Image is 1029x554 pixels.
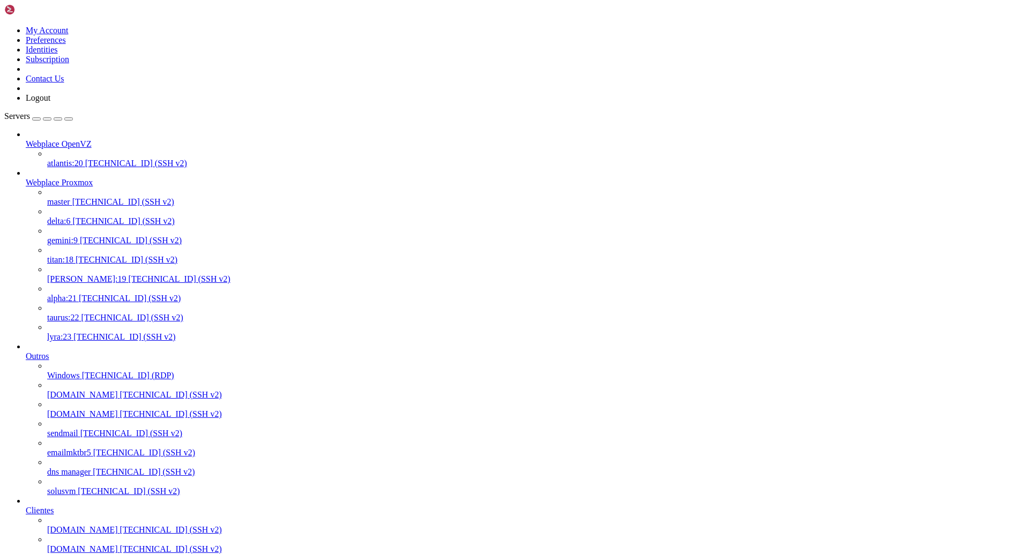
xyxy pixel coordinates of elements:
li: [PERSON_NAME]:19 [TECHNICAL_ID] (SSH v2) [47,265,1025,284]
a: Clientes [26,506,1025,515]
li: Windows [TECHNICAL_ID] (RDP) [47,361,1025,380]
span: solusvm [47,486,76,496]
li: master [TECHNICAL_ID] (SSH v2) [47,188,1025,207]
span: atlantis:20 [47,159,83,168]
span: [TECHNICAL_ID] (SSH v2) [73,332,175,341]
a: Servers [4,111,73,121]
li: titan:18 [TECHNICAL_ID] (SSH v2) [47,245,1025,265]
a: lyra:23 [TECHNICAL_ID] (SSH v2) [47,332,1025,342]
span: dns manager [47,467,91,476]
a: Identities [26,45,58,54]
span: [TECHNICAL_ID] (SSH v2) [72,197,174,206]
a: sendmail [TECHNICAL_ID] (SSH v2) [47,429,1025,438]
a: Subscription [26,55,69,64]
li: atlantis:20 [TECHNICAL_ID] (SSH v2) [47,149,1025,168]
a: gemini:9 [TECHNICAL_ID] (SSH v2) [47,236,1025,245]
a: Contact Us [26,74,64,83]
span: alpha:21 [47,294,77,303]
li: solusvm [TECHNICAL_ID] (SSH v2) [47,477,1025,496]
a: alpha:21 [TECHNICAL_ID] (SSH v2) [47,294,1025,303]
a: [DOMAIN_NAME] [TECHNICAL_ID] (SSH v2) [47,409,1025,419]
span: [TECHNICAL_ID] (SSH v2) [73,216,175,226]
span: [DOMAIN_NAME] [47,544,118,553]
a: emailmktbr5 [TECHNICAL_ID] (SSH v2) [47,448,1025,458]
span: [TECHNICAL_ID] (SSH v2) [81,313,183,322]
a: dns manager [TECHNICAL_ID] (SSH v2) [47,467,1025,477]
span: [TECHNICAL_ID] (SSH v2) [120,544,222,553]
span: [TECHNICAL_ID] (SSH v2) [80,429,182,438]
span: [TECHNICAL_ID] (SSH v2) [120,525,222,534]
li: sendmail [TECHNICAL_ID] (SSH v2) [47,419,1025,438]
li: alpha:21 [TECHNICAL_ID] (SSH v2) [47,284,1025,303]
span: delta:6 [47,216,71,226]
a: solusvm [TECHNICAL_ID] (SSH v2) [47,486,1025,496]
span: sendmail [47,429,78,438]
span: Clientes [26,506,54,515]
span: [TECHNICAL_ID] (RDP) [82,371,174,380]
span: [TECHNICAL_ID] (SSH v2) [78,486,180,496]
li: dns manager [TECHNICAL_ID] (SSH v2) [47,458,1025,477]
li: [DOMAIN_NAME] [TECHNICAL_ID] (SSH v2) [47,515,1025,535]
img: Shellngn [4,4,66,15]
span: titan:18 [47,255,73,264]
li: Webplace OpenVZ [26,130,1025,168]
span: Servers [4,111,30,121]
a: Webplace Proxmox [26,178,1025,188]
a: Outros [26,351,1025,361]
li: [DOMAIN_NAME] [TECHNICAL_ID] (SSH v2) [47,535,1025,554]
a: master [TECHNICAL_ID] (SSH v2) [47,197,1025,207]
span: emailmktbr5 [47,448,91,457]
a: Webplace OpenVZ [26,139,1025,149]
li: emailmktbr5 [TECHNICAL_ID] (SSH v2) [47,438,1025,458]
span: [TECHNICAL_ID] (SSH v2) [76,255,177,264]
li: taurus:22 [TECHNICAL_ID] (SSH v2) [47,303,1025,323]
li: [DOMAIN_NAME] [TECHNICAL_ID] (SSH v2) [47,400,1025,419]
a: delta:6 [TECHNICAL_ID] (SSH v2) [47,216,1025,226]
a: [DOMAIN_NAME] [TECHNICAL_ID] (SSH v2) [47,525,1025,535]
span: Windows [47,371,80,380]
span: [TECHNICAL_ID] (SSH v2) [85,159,187,168]
span: [TECHNICAL_ID] (SSH v2) [79,294,181,303]
span: gemini:9 [47,236,78,245]
span: [TECHNICAL_ID] (SSH v2) [93,467,195,476]
a: [DOMAIN_NAME] [TECHNICAL_ID] (SSH v2) [47,544,1025,554]
span: lyra:23 [47,332,71,341]
span: [TECHNICAL_ID] (SSH v2) [80,236,182,245]
span: [PERSON_NAME]:19 [47,274,126,283]
li: gemini:9 [TECHNICAL_ID] (SSH v2) [47,226,1025,245]
span: [TECHNICAL_ID] (SSH v2) [120,390,222,399]
a: My Account [26,26,69,35]
span: [TECHNICAL_ID] (SSH v2) [93,448,195,457]
span: [TECHNICAL_ID] (SSH v2) [120,409,222,418]
span: Webplace Proxmox [26,178,93,187]
li: Webplace Proxmox [26,168,1025,342]
a: Preferences [26,35,66,44]
span: [TECHNICAL_ID] (SSH v2) [129,274,230,283]
span: [DOMAIN_NAME] [47,525,118,534]
li: [DOMAIN_NAME] [TECHNICAL_ID] (SSH v2) [47,380,1025,400]
a: Logout [26,93,50,102]
li: lyra:23 [TECHNICAL_ID] (SSH v2) [47,323,1025,342]
a: taurus:22 [TECHNICAL_ID] (SSH v2) [47,313,1025,323]
span: Outros [26,351,49,361]
a: [DOMAIN_NAME] [TECHNICAL_ID] (SSH v2) [47,390,1025,400]
span: taurus:22 [47,313,79,322]
span: [DOMAIN_NAME] [47,409,118,418]
span: [DOMAIN_NAME] [47,390,118,399]
a: [PERSON_NAME]:19 [TECHNICAL_ID] (SSH v2) [47,274,1025,284]
li: Outros [26,342,1025,496]
a: Windows [TECHNICAL_ID] (RDP) [47,371,1025,380]
li: delta:6 [TECHNICAL_ID] (SSH v2) [47,207,1025,226]
span: Webplace OpenVZ [26,139,92,148]
a: atlantis:20 [TECHNICAL_ID] (SSH v2) [47,159,1025,168]
span: master [47,197,70,206]
a: titan:18 [TECHNICAL_ID] (SSH v2) [47,255,1025,265]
